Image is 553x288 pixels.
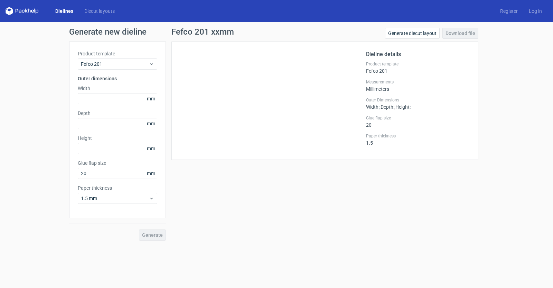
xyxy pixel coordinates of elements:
label: Product template [366,61,470,67]
span: , Height : [394,104,411,110]
a: Dielines [50,8,79,15]
h3: Outer dimensions [78,75,157,82]
div: 20 [366,115,470,128]
label: Glue flap size [366,115,470,121]
div: 1.5 [366,133,470,146]
h1: Generate new dieline [69,28,484,36]
div: Millimeters [366,79,470,92]
h1: Fefco 201 xxmm [171,28,234,36]
label: Product template [78,50,157,57]
label: Width [78,85,157,92]
label: Outer Dimensions [366,97,470,103]
span: , Depth : [379,104,394,110]
label: Glue flap size [78,160,157,166]
span: mm [145,168,157,179]
a: Register [495,8,523,15]
span: mm [145,118,157,129]
span: mm [145,93,157,104]
label: Paper thickness [78,184,157,191]
label: Depth [78,110,157,117]
a: Log in [523,8,547,15]
span: mm [145,143,157,154]
label: Height [78,135,157,142]
span: Width : [366,104,379,110]
div: Fefco 201 [366,61,470,74]
label: Measurements [366,79,470,85]
span: Fefco 201 [81,61,149,67]
label: Paper thickness [366,133,470,139]
a: Diecut layouts [79,8,120,15]
h2: Dieline details [366,50,470,58]
a: Generate diecut layout [385,28,440,39]
span: 1.5 mm [81,195,149,202]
